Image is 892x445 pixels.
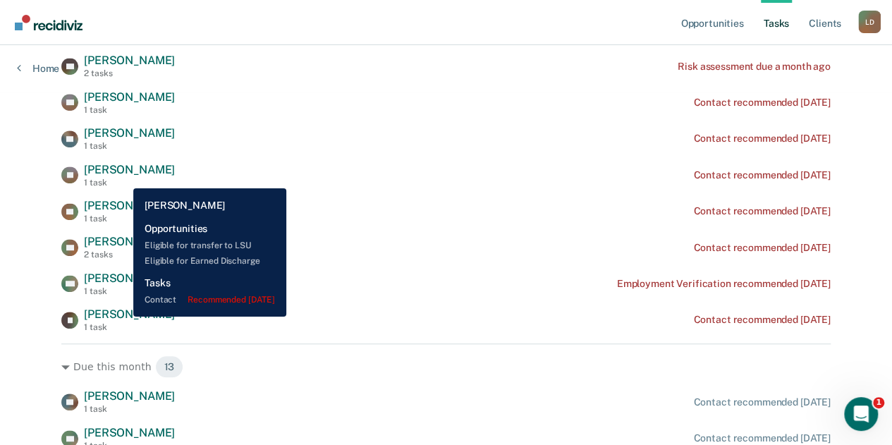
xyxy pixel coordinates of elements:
div: Due this month 13 [61,355,831,378]
div: 1 task [84,141,175,151]
div: Contact recommended [DATE] [693,314,830,326]
div: Contact recommended [DATE] [693,97,830,109]
span: [PERSON_NAME] [84,54,175,67]
div: Contact recommended [DATE] [693,133,830,145]
span: [PERSON_NAME] [84,235,175,248]
span: [PERSON_NAME] [84,199,175,212]
span: 13 [155,355,184,378]
div: Contact recommended [DATE] [693,169,830,181]
span: [PERSON_NAME] [84,426,175,439]
iframe: Intercom live chat [844,397,878,431]
div: 1 task [84,404,175,414]
div: 1 task [84,286,175,296]
span: [PERSON_NAME] [84,272,175,285]
div: 1 task [84,178,175,188]
div: 2 tasks [84,68,175,78]
div: Contact recommended [DATE] [693,205,830,217]
div: Risk assessment due a month ago [678,61,831,73]
img: Recidiviz [15,15,83,30]
div: Employment Verification recommended [DATE] [617,278,831,290]
div: Contact recommended [DATE] [693,396,830,408]
div: Contact recommended [DATE] [693,432,830,444]
div: 1 task [84,105,175,115]
span: [PERSON_NAME] [84,90,175,104]
div: 1 task [84,214,175,224]
div: L D [858,11,881,33]
a: Home [17,62,59,75]
span: [PERSON_NAME] [84,389,175,403]
div: 1 task [84,322,175,332]
span: [PERSON_NAME] [84,163,175,176]
div: Contact recommended [DATE] [693,242,830,254]
span: [PERSON_NAME] [84,307,175,321]
div: 2 tasks [84,250,175,260]
span: 1 [873,397,884,408]
button: Profile dropdown button [858,11,881,33]
span: [PERSON_NAME] [84,126,175,140]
